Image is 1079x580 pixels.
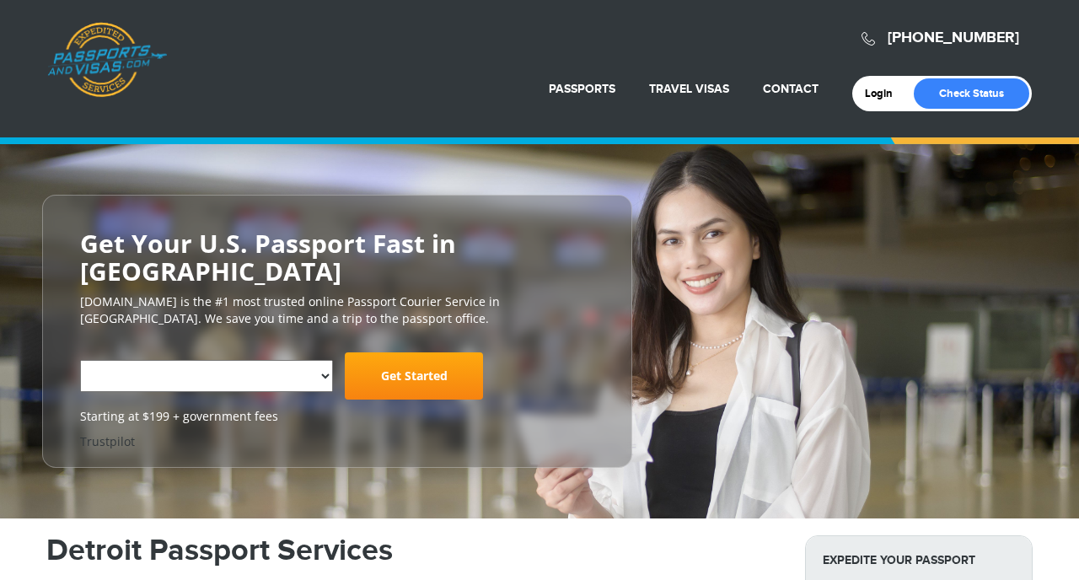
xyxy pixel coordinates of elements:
[549,82,615,96] a: Passports
[345,352,483,400] a: Get Started
[914,78,1029,109] a: Check Status
[80,408,594,425] span: Starting at $199 + government fees
[865,87,905,100] a: Login
[763,82,819,96] a: Contact
[80,229,594,285] h2: Get Your U.S. Passport Fast in [GEOGRAPHIC_DATA]
[80,433,135,449] a: Trustpilot
[649,82,729,96] a: Travel Visas
[888,29,1019,47] a: [PHONE_NUMBER]
[46,535,780,566] h1: Detroit Passport Services
[47,22,167,98] a: Passports & [DOMAIN_NAME]
[80,293,594,327] p: [DOMAIN_NAME] is the #1 most trusted online Passport Courier Service in [GEOGRAPHIC_DATA]. We sav...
